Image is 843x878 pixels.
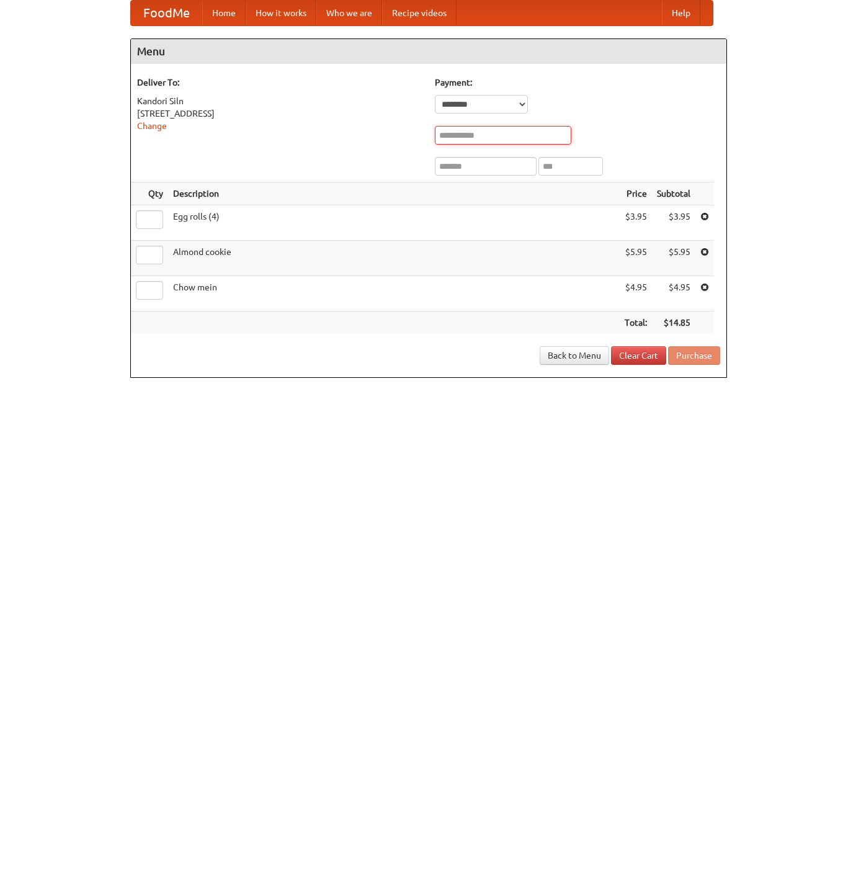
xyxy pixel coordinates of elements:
h5: Deliver To: [137,76,422,89]
td: $4.95 [620,276,652,311]
a: Clear Cart [611,346,666,365]
td: Almond cookie [168,241,620,276]
div: Kandori Siln [137,95,422,107]
div: [STREET_ADDRESS] [137,107,422,120]
th: Qty [131,182,168,205]
td: $4.95 [652,276,695,311]
a: Who we are [316,1,382,25]
th: Subtotal [652,182,695,205]
th: Description [168,182,620,205]
a: How it works [246,1,316,25]
th: $14.85 [652,311,695,334]
a: Change [137,121,167,131]
a: Help [662,1,700,25]
a: FoodMe [131,1,202,25]
td: $3.95 [652,205,695,241]
a: Recipe videos [382,1,457,25]
th: Total: [620,311,652,334]
td: Chow mein [168,276,620,311]
td: $5.95 [652,241,695,276]
a: Back to Menu [540,346,609,365]
th: Price [620,182,652,205]
td: Egg rolls (4) [168,205,620,241]
h4: Menu [131,39,726,64]
h5: Payment: [435,76,720,89]
td: $5.95 [620,241,652,276]
td: $3.95 [620,205,652,241]
a: Home [202,1,246,25]
button: Purchase [668,346,720,365]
